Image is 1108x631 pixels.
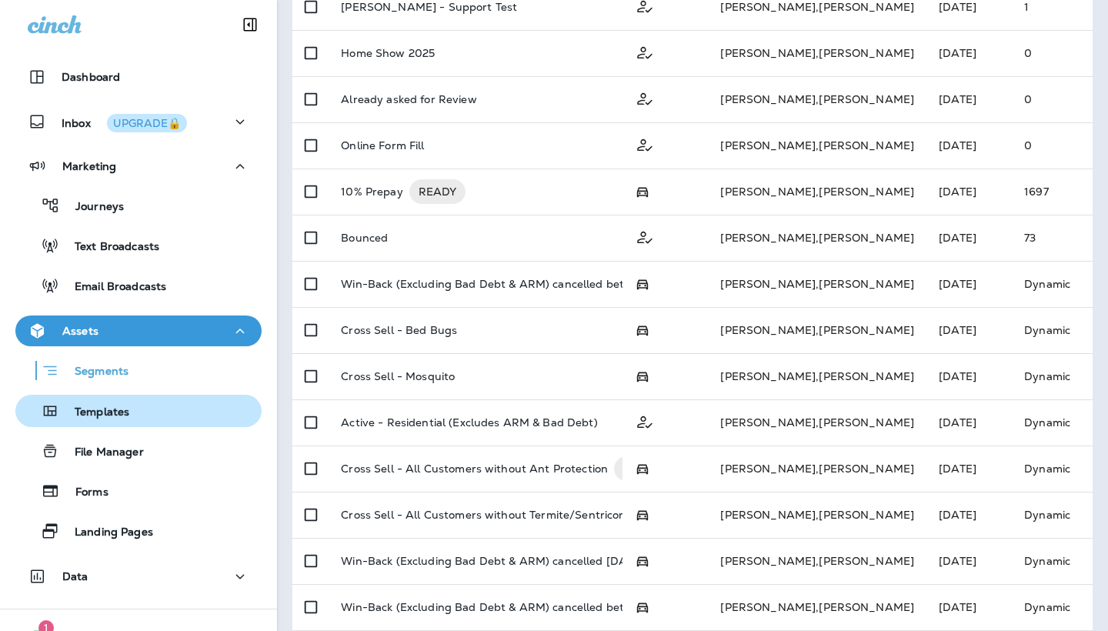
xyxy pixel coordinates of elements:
td: [PERSON_NAME] , [PERSON_NAME] [708,353,926,399]
span: Possession [635,507,650,521]
div: READY [409,179,466,204]
p: Marketing [62,160,116,172]
button: Landing Pages [15,515,262,547]
p: File Manager [59,446,144,460]
button: Data [15,561,262,592]
span: Possession [635,276,650,290]
td: 0 [1012,30,1093,76]
p: Inbox [62,114,187,130]
button: Email Broadcasts [15,269,262,302]
td: [DATE] [926,353,1012,399]
p: Journeys [60,200,124,215]
td: Dynamic [1012,353,1093,399]
td: [DATE] [926,538,1012,584]
div: UPGRADE🔒 [113,118,181,129]
p: Cross Sell - All Customers without Termite/Sentricon [341,502,626,527]
td: 1697 [1012,169,1093,215]
span: Possession [635,184,650,198]
span: Possession [635,599,650,613]
button: File Manager [15,435,262,467]
p: Cross Sell - Bed Bugs [341,324,457,336]
td: [PERSON_NAME] , [PERSON_NAME] [708,169,926,215]
span: Possession [635,553,650,567]
p: Win-Back (Excluding Bad Debt & ARM) cancelled [DATE] [341,549,643,573]
p: Active - Residential (Excludes ARM & Bad Debt) [341,416,597,429]
p: Email Broadcasts [59,280,166,295]
td: [PERSON_NAME] , [PERSON_NAME] [708,446,926,492]
td: [DATE] [926,30,1012,76]
td: [PERSON_NAME] , [PERSON_NAME] [708,215,926,261]
p: Cross Sell - All Customers without Ant Protection [341,456,608,481]
span: Customer Only [635,229,655,243]
p: Bounced [341,232,388,244]
td: [PERSON_NAME] , [PERSON_NAME] [708,584,926,630]
td: [PERSON_NAME] , [PERSON_NAME] [708,307,926,353]
button: Templates [15,395,262,427]
td: Dynamic [1012,492,1093,538]
div: READY [614,456,671,481]
td: [DATE] [926,399,1012,446]
p: [PERSON_NAME] - Support Test [341,1,517,13]
button: Dashboard [15,62,262,92]
button: Marketing [15,151,262,182]
button: UPGRADE🔒 [107,114,187,132]
p: Text Broadcasts [59,240,159,255]
span: READY [614,461,671,476]
p: Assets [62,325,98,337]
p: Home Show 2025 [341,47,435,59]
span: Possession [635,461,650,475]
td: [PERSON_NAME] , [PERSON_NAME] [708,399,926,446]
p: Win-Back (Excluding Bad Debt & ARM) cancelled between 2 and [DATE] [341,272,726,296]
td: Dynamic [1012,399,1093,446]
td: [DATE] [926,307,1012,353]
p: Online Form Fill [341,139,424,152]
td: Dynamic [1012,446,1093,492]
p: Dashboard [62,71,120,83]
button: InboxUPGRADE🔒 [15,106,262,137]
span: Customer Only [635,45,655,58]
p: Win-Back (Excluding Bad Debt & ARM) cancelled between [DATE] [341,595,693,619]
td: [PERSON_NAME] , [PERSON_NAME] [708,122,926,169]
button: Collapse Sidebar [229,9,272,40]
span: Customer Only [635,137,655,151]
td: 0 [1012,122,1093,169]
button: Journeys [15,189,262,222]
td: [DATE] [926,584,1012,630]
button: Assets [15,315,262,346]
td: [DATE] [926,169,1012,215]
td: [PERSON_NAME] , [PERSON_NAME] [708,76,926,122]
td: Dynamic [1012,538,1093,584]
p: Forms [60,486,108,500]
td: [DATE] [926,492,1012,538]
button: Text Broadcasts [15,229,262,262]
p: 10% Prepay [341,179,402,204]
span: READY [409,184,466,199]
p: Templates [59,406,129,420]
td: [DATE] [926,446,1012,492]
td: [PERSON_NAME] , [PERSON_NAME] [708,538,926,584]
td: [DATE] [926,76,1012,122]
span: Possession [635,369,650,382]
td: Dynamic [1012,584,1093,630]
td: [DATE] [926,215,1012,261]
button: Forms [15,475,262,507]
td: [PERSON_NAME] , [PERSON_NAME] [708,30,926,76]
p: Segments [59,365,128,380]
p: Already asked for Review [341,93,476,105]
p: Cross Sell - Mosquito [341,370,455,382]
td: [DATE] [926,122,1012,169]
button: Segments [15,354,262,387]
span: Customer Only [635,414,655,428]
td: 0 [1012,76,1093,122]
span: Customer Only [635,91,655,105]
td: 73 [1012,215,1093,261]
p: Data [62,570,88,583]
span: Possession [635,322,650,336]
td: [PERSON_NAME] , [PERSON_NAME] [708,261,926,307]
td: [DATE] [926,261,1012,307]
p: Landing Pages [59,526,153,540]
td: [PERSON_NAME] , [PERSON_NAME] [708,492,926,538]
td: Dynamic [1012,307,1093,353]
td: Dynamic [1012,261,1093,307]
